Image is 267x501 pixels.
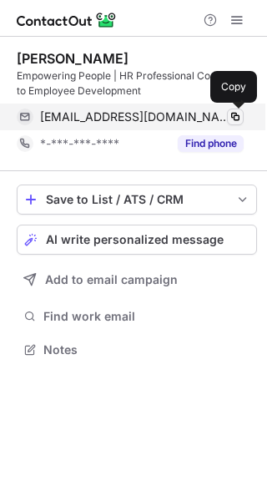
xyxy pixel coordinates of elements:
[17,338,257,362] button: Notes
[43,309,250,324] span: Find work email
[43,342,250,357] span: Notes
[46,233,224,246] span: AI write personalized message
[46,193,228,206] div: Save to List / ATS / CRM
[45,273,178,286] span: Add to email campaign
[17,225,257,255] button: AI write personalized message
[17,265,257,295] button: Add to email campaign
[40,109,231,124] span: [EMAIL_ADDRESS][DOMAIN_NAME]
[17,305,257,328] button: Find work email
[17,10,117,30] img: ContactOut v5.3.10
[17,50,128,67] div: [PERSON_NAME]
[17,68,257,99] div: Empowering People | HR Professional Committed to Employee Development
[178,135,244,152] button: Reveal Button
[17,185,257,215] button: save-profile-one-click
